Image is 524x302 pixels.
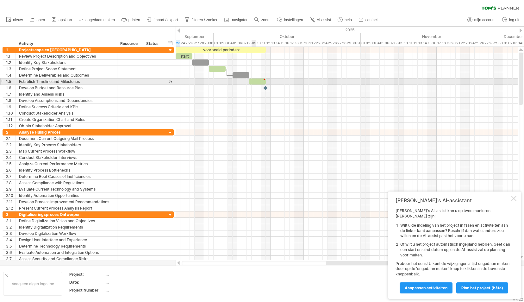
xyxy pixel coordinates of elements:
[105,280,159,285] div: ....
[19,256,114,262] div: Assess Security and Compliance Risks
[309,40,313,47] div: dinsdag, 21 Oktober 2025
[332,40,337,47] div: zondag, 26 Oktober 2025
[19,116,114,123] div: Create Organization Chart and Roles
[190,40,195,47] div: vrijdag, 26 September 2025
[294,40,299,47] div: zaterdag, 18 Oktober 2025
[351,40,356,47] div: donderdag, 30 Oktober 2025
[361,33,503,40] div: November 2025
[19,85,114,91] div: Develop Budget and Resource Plan
[3,272,62,296] div: Voeg een eigen logo toe
[19,211,114,217] div: Digitaliseringsproces Ontwerpen
[400,282,452,293] a: Aanpassen activiteiten
[19,205,114,211] div: Present Current Process Analysis Report
[336,16,354,24] a: help
[6,53,16,59] div: 1.1
[19,192,114,198] div: Identify Automation Opportunities
[6,211,16,217] div: 3
[6,243,16,249] div: 3.5
[19,230,114,236] div: Develop Digitalization Workflow
[389,40,394,47] div: vrijdag, 7 November 2025
[304,40,309,47] div: maandag, 20 Oktober 2025
[204,40,209,47] div: maandag, 29 September 2025
[318,40,323,47] div: donderdag, 23 Oktober 2025
[474,18,496,22] span: mijn account
[513,297,523,302] div: v 422
[266,40,271,47] div: zondag, 12 Oktober 2025
[6,167,16,173] div: 2.6
[19,154,114,160] div: Conduct Stakeholder Interviews
[214,40,218,47] div: woensdag, 1 Oktober 2025
[313,40,318,47] div: woensdag, 22 Oktober 2025
[6,135,16,142] div: 2.1
[396,197,510,204] div: [PERSON_NAME]'s AI-assistant
[19,237,114,243] div: Design User Interface and Experience
[6,72,16,78] div: 1.4
[19,98,114,104] div: Develop Assumptions and Dependencies
[19,161,114,167] div: Analyze Current Performance Metrics
[470,40,475,47] div: maandag, 24 November 2025
[176,53,192,59] div: start
[105,287,159,293] div: ....
[380,40,384,47] div: woensdag, 5 November 2025
[167,79,173,85] div: scroll naar activiteit
[284,18,303,22] span: instellingen
[145,16,180,24] a: import / export
[6,129,16,135] div: 2
[6,154,16,160] div: 2.4
[6,79,16,85] div: 1.5
[361,40,365,47] div: zaterdag, 1 November 2025
[19,186,114,192] div: Evaluate Current Technology and Systems
[195,40,199,47] div: zaterdag, 27 September 2025
[199,40,204,47] div: zondag, 28 September 2025
[342,40,346,47] div: dinsdag, 28 Oktober 2025
[214,33,361,40] div: Oktober 2025
[19,110,114,116] div: Conduct Stakeholder Analysis
[400,242,510,258] li: Of wilt u het project automatisch ingepland hebben. Geef dan een start en eind datum op, en de AI...
[120,41,140,47] div: Resource
[6,186,16,192] div: 2.9
[19,243,114,249] div: Determine Technology Requirements
[6,224,16,230] div: 3.2
[317,18,331,22] span: AI assist
[413,40,418,47] div: woensdag, 12 November 2025
[19,167,114,173] div: Identify Process Bottlenecks
[218,40,223,47] div: donderdag, 2 Oktober 2025
[384,40,389,47] div: donderdag, 6 November 2025
[19,79,114,85] div: Establish Timeline and Milestones
[308,16,333,24] a: AI assist
[19,60,114,66] div: Identify Key Stakeholders
[508,40,513,47] div: dinsdag, 2 December 2025
[427,40,432,47] div: zaterdag, 15 November 2025
[396,208,510,293] div: [PERSON_NAME]'s AI-assist kan u op twee manieren [PERSON_NAME] zijn: Probeer het eens! U kunt de ...
[6,85,16,91] div: 1.6
[6,161,16,167] div: 2.5
[252,40,256,47] div: donderdag, 9 Oktober 2025
[256,40,261,47] div: vrijdag, 10 Oktober 2025
[19,129,114,135] div: Analyse Huidig Proces
[509,18,519,22] span: log uit
[6,237,16,243] div: 3.4
[357,16,380,24] a: contact
[19,224,114,230] div: Identify Digitalization Requirements
[19,72,114,78] div: Determine Deliverables and Outcomes
[6,230,16,236] div: 3.3
[19,148,114,154] div: Map Current Process Workflow
[6,249,16,255] div: 3.6
[346,40,351,47] div: woensdag, 29 Oktober 2025
[191,18,218,22] span: filteren / zoeken
[59,18,72,22] span: opslaan
[345,18,352,22] span: help
[399,40,403,47] div: zondag, 9 November 2025
[489,40,494,47] div: vrijdag, 28 November 2025
[403,40,408,47] div: maandag, 10 November 2025
[280,40,285,47] div: woensdag, 15 Oktober 2025
[154,18,178,22] span: import / export
[19,142,114,148] div: Identify Key Process Stakeholders
[19,41,114,47] div: Activity
[105,272,159,277] div: ....
[6,148,16,154] div: 2.3
[285,40,290,47] div: donderdag, 16 Oktober 2025
[290,40,294,47] div: vrijdag, 17 Oktober 2025
[408,40,413,47] div: dinsdag, 11 November 2025
[6,91,16,97] div: 1.7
